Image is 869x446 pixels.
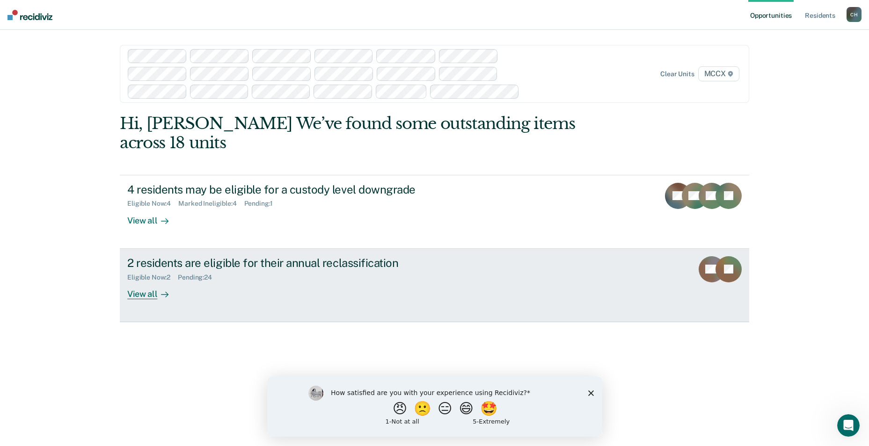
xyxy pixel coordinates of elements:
a: 4 residents may be eligible for a custody level downgradeEligible Now:4Marked Ineligible:4Pending... [120,175,749,249]
div: Hi, [PERSON_NAME] We’ve found some outstanding items across 18 units [120,114,623,152]
div: Pending : 1 [244,200,281,208]
div: 2 residents are eligible for their annual reclassification [127,256,456,270]
div: Eligible Now : 4 [127,200,178,208]
button: CH [847,7,862,22]
a: 2 residents are eligible for their annual reclassificationEligible Now:2Pending:24View all [120,249,749,322]
div: View all [127,281,180,299]
div: View all [127,208,180,226]
span: MCCX [698,66,739,81]
div: Eligible Now : 2 [127,273,178,281]
iframe: Survey by Kim from Recidiviz [267,376,602,437]
div: Marked Ineligible : 4 [178,200,244,208]
div: C H [847,7,862,22]
div: Clear units [660,70,694,78]
img: Recidiviz [7,10,52,20]
div: Pending : 24 [178,273,219,281]
div: 4 residents may be eligible for a custody level downgrade [127,183,456,196]
iframe: Intercom live chat [837,414,860,437]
